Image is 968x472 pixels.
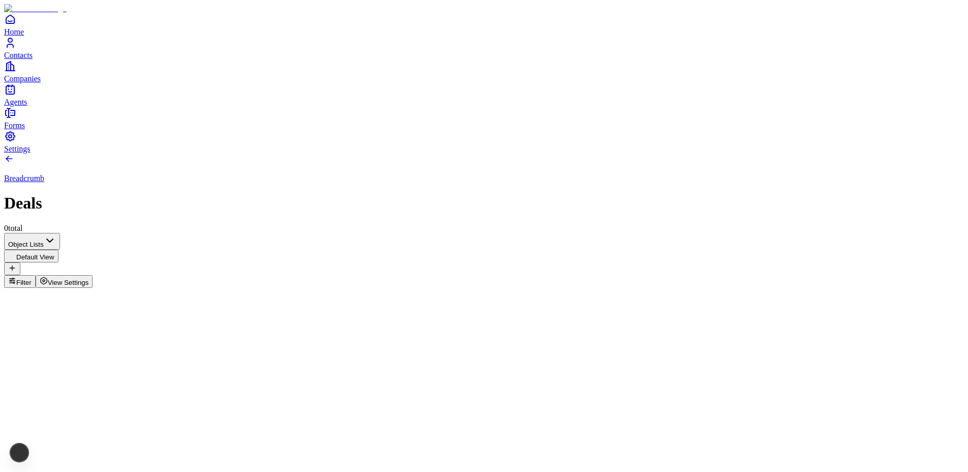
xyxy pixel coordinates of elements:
span: View Settings [48,279,89,286]
p: Breadcrumb [4,174,964,183]
div: 0 total [4,224,964,233]
span: Companies [4,74,41,83]
a: Agents [4,83,964,106]
img: Item Brain Logo [4,4,67,13]
a: Settings [4,130,964,153]
span: Settings [4,144,31,153]
span: Forms [4,121,25,130]
a: Breadcrumb [4,157,964,183]
span: Filter [16,279,32,286]
button: Default View [4,250,58,262]
a: Companies [4,60,964,83]
a: Forms [4,107,964,130]
a: Home [4,13,964,36]
span: Home [4,27,24,36]
span: Agents [4,98,27,106]
button: View Settings [36,275,93,288]
button: Filter [4,275,36,288]
a: Contacts [4,37,964,60]
h1: Deals [4,194,964,213]
span: Contacts [4,51,33,60]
